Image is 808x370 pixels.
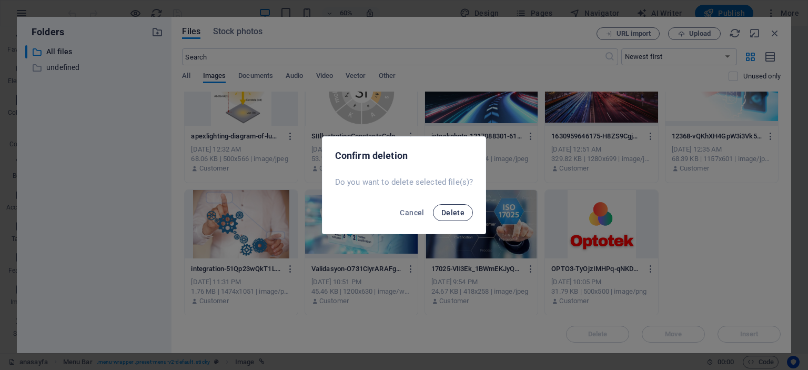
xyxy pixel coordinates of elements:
[400,208,424,217] span: Cancel
[433,204,473,221] button: Delete
[396,204,428,221] button: Cancel
[335,177,473,187] p: Do you want to delete selected file(s)?
[441,208,464,217] span: Delete
[335,149,473,162] h2: Confirm deletion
